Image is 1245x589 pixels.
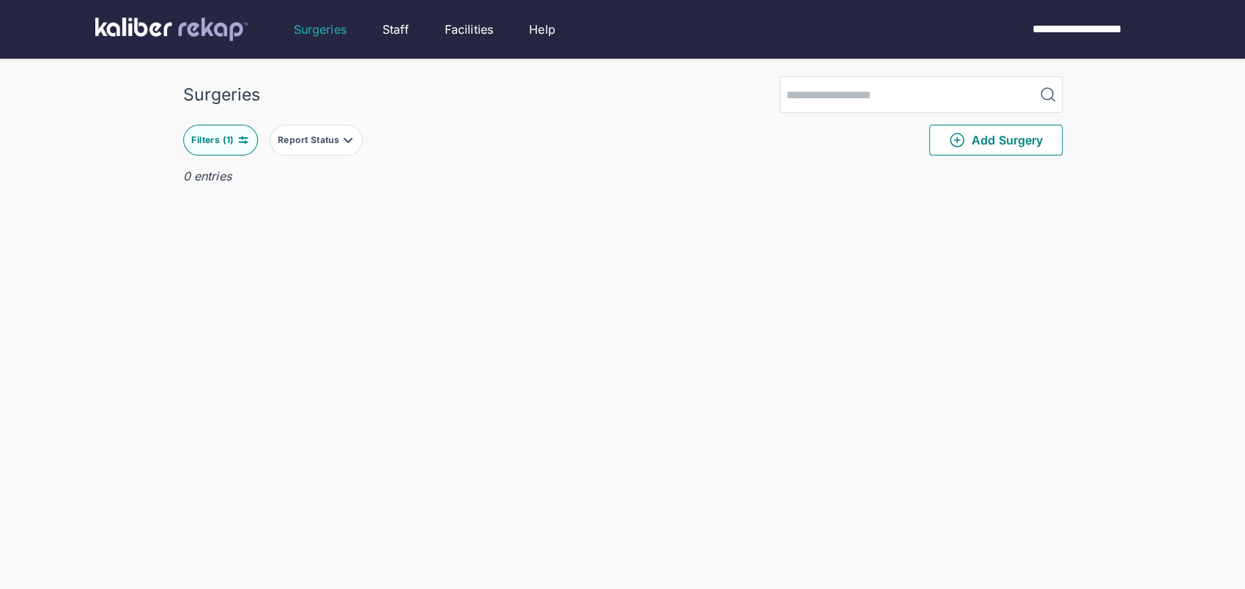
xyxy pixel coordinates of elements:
[183,167,1063,185] div: 0 entries
[270,125,363,156] button: Report Status
[948,131,1043,149] span: Add Surgery
[237,134,249,146] img: faders-horizontal-teal.edb3eaa8.svg
[1039,86,1057,103] img: MagnifyingGlass.1dc66aab.svg
[183,125,258,156] button: Filters (1)
[383,21,409,38] a: Staff
[294,21,347,38] a: Surgeries
[929,125,1063,156] button: Add Surgery
[948,131,966,149] img: PlusCircleGreen.5fd88d77.svg
[529,21,555,38] a: Help
[183,84,260,105] div: Surgeries
[191,134,237,146] div: Filters ( 1 )
[342,134,354,146] img: filter-caret-down-grey.b3560631.svg
[278,134,342,146] div: Report Status
[95,18,248,41] img: kaliber labs logo
[445,21,494,38] a: Facilities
